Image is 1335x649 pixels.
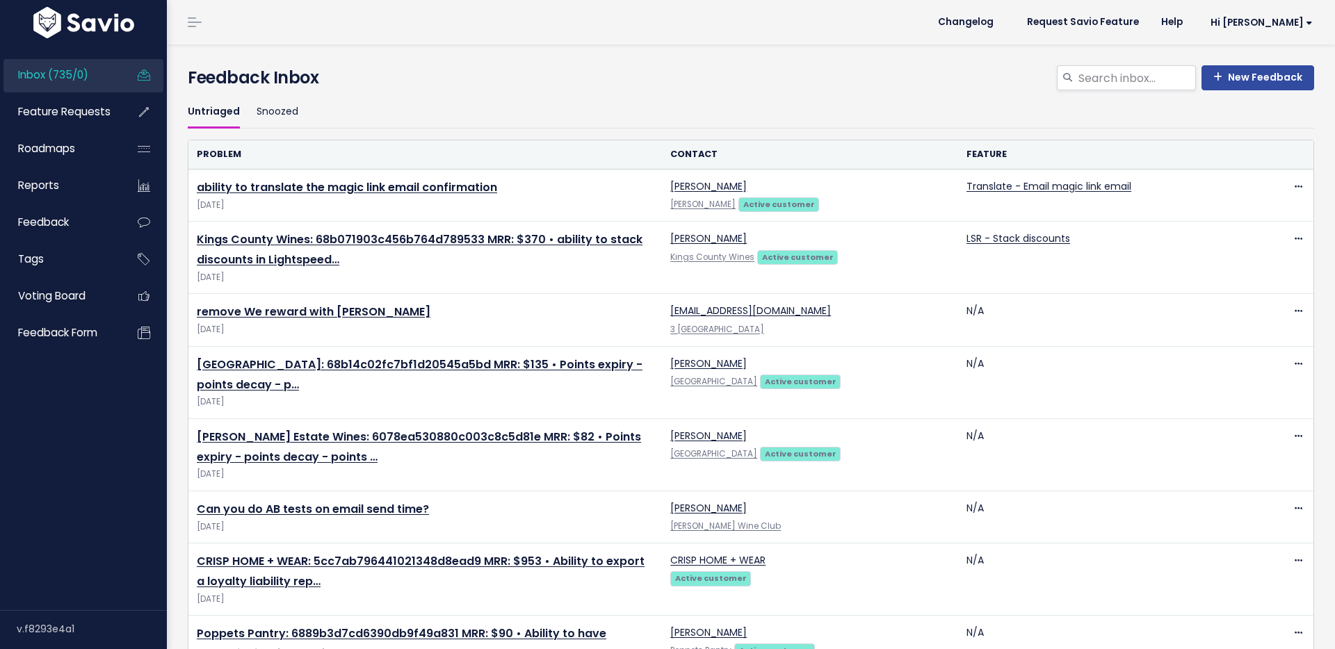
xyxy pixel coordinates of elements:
a: [PERSON_NAME] [670,625,747,639]
td: N/A [958,294,1254,346]
span: Reports [18,178,59,192]
a: [PERSON_NAME] Estate Wines: 6078ea530880c003c8c5d81e MRR: $82 • Points expiry - points decay - po... [197,429,641,465]
strong: Active customer [762,252,834,263]
a: Active customer [760,374,841,388]
span: [DATE] [197,395,654,409]
a: Can you do AB tests on email send time? [197,501,429,517]
a: [GEOGRAPHIC_DATA]: 68b14c02fc7bf1d20545a5bd MRR: $135 • Points expiry - points decay - p… [197,356,642,393]
span: Inbox (735/0) [18,67,88,82]
span: [DATE] [197,198,654,213]
a: remove We reward with [PERSON_NAME] [197,304,430,320]
a: New Feedback [1201,65,1314,90]
ul: Filter feature requests [188,96,1314,129]
a: [GEOGRAPHIC_DATA] [670,448,757,459]
a: [GEOGRAPHIC_DATA] [670,376,757,387]
td: N/A [958,543,1254,616]
span: Roadmaps [18,141,75,156]
span: [DATE] [197,270,654,285]
a: [PERSON_NAME] Wine Club [670,520,781,532]
th: Contact [662,140,958,169]
h4: Feedback Inbox [188,65,1314,90]
strong: Active customer [675,573,747,584]
a: [PERSON_NAME] [670,429,747,443]
a: [PERSON_NAME] [670,356,747,370]
span: Hi [PERSON_NAME] [1211,17,1313,28]
a: CRISP HOME + WEAR [670,553,766,567]
a: Active customer [757,249,838,263]
input: Search inbox... [1077,65,1196,90]
strong: Active customer [765,448,836,459]
span: [DATE] [197,322,654,337]
a: Feedback form [3,317,115,349]
td: N/A [958,418,1254,491]
th: Problem [188,140,662,169]
a: Tags [3,243,115,275]
a: Hi [PERSON_NAME] [1194,12,1324,33]
a: Roadmaps [3,133,115,165]
a: Feedback [3,206,115,238]
span: Feature Requests [18,104,111,119]
a: ability to translate the magic link email confirmation [197,179,497,195]
a: Request Savio Feature [1016,12,1150,33]
span: Feedback [18,215,69,229]
span: Changelog [938,17,994,27]
a: Translate - Email magic link email [966,179,1131,193]
th: Feature [958,140,1254,169]
strong: Active customer [765,376,836,387]
img: logo-white.9d6f32f41409.svg [30,7,138,38]
a: Snoozed [257,96,298,129]
a: [PERSON_NAME] [670,231,747,245]
span: [DATE] [197,520,654,534]
a: Active customer [738,197,819,211]
span: [DATE] [197,467,654,482]
a: [PERSON_NAME] [670,179,747,193]
a: Feature Requests [3,96,115,128]
a: Active customer [760,446,841,460]
td: N/A [958,346,1254,418]
a: LSR - Stack discounts [966,231,1070,245]
a: Kings County Wines: 68b071903c456b764d789533 MRR: $370 • ability to stack discounts in Lightspeed… [197,231,642,268]
a: Voting Board [3,280,115,312]
a: CRISP HOME + WEAR: 5cc7ab796441021348d8ead9 MRR: $953 • Ability to export a loyalty liability rep… [197,553,645,589]
span: [DATE] [197,592,654,607]
span: Tags [18,252,44,266]
a: Untriaged [188,96,240,129]
div: v.f8293e4a1 [17,611,167,647]
span: Voting Board [18,288,86,303]
a: [PERSON_NAME] [670,501,747,515]
span: Feedback form [18,325,97,340]
td: N/A [958,491,1254,543]
a: [EMAIL_ADDRESS][DOMAIN_NAME] [670,304,831,318]
a: Help [1150,12,1194,33]
strong: Active customer [743,199,815,210]
a: Active customer [670,570,751,584]
a: Reports [3,170,115,202]
a: Kings County Wines [670,252,754,263]
a: Inbox (735/0) [3,59,115,91]
a: [PERSON_NAME] [670,199,736,210]
a: 3 [GEOGRAPHIC_DATA] [670,324,764,335]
